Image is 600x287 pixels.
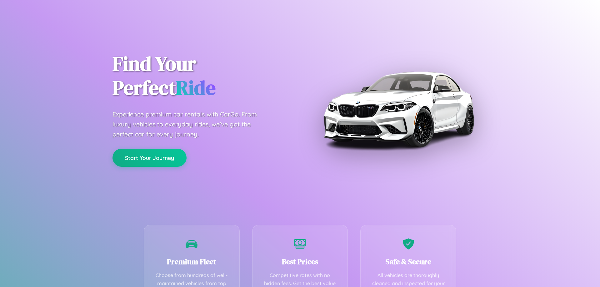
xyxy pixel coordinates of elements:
[153,256,230,267] h3: Premium Fleet
[320,31,477,187] img: Premium BMW car rental vehicle
[112,149,187,167] button: Start Your Journey
[112,52,291,100] h1: Find Your Perfect
[262,256,338,267] h3: Best Prices
[176,74,216,101] span: Ride
[370,256,447,267] h3: Safe & Secure
[112,109,269,139] p: Experience premium car rentals with CarGo. From luxury vehicles to everyday rides, we've got the ...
